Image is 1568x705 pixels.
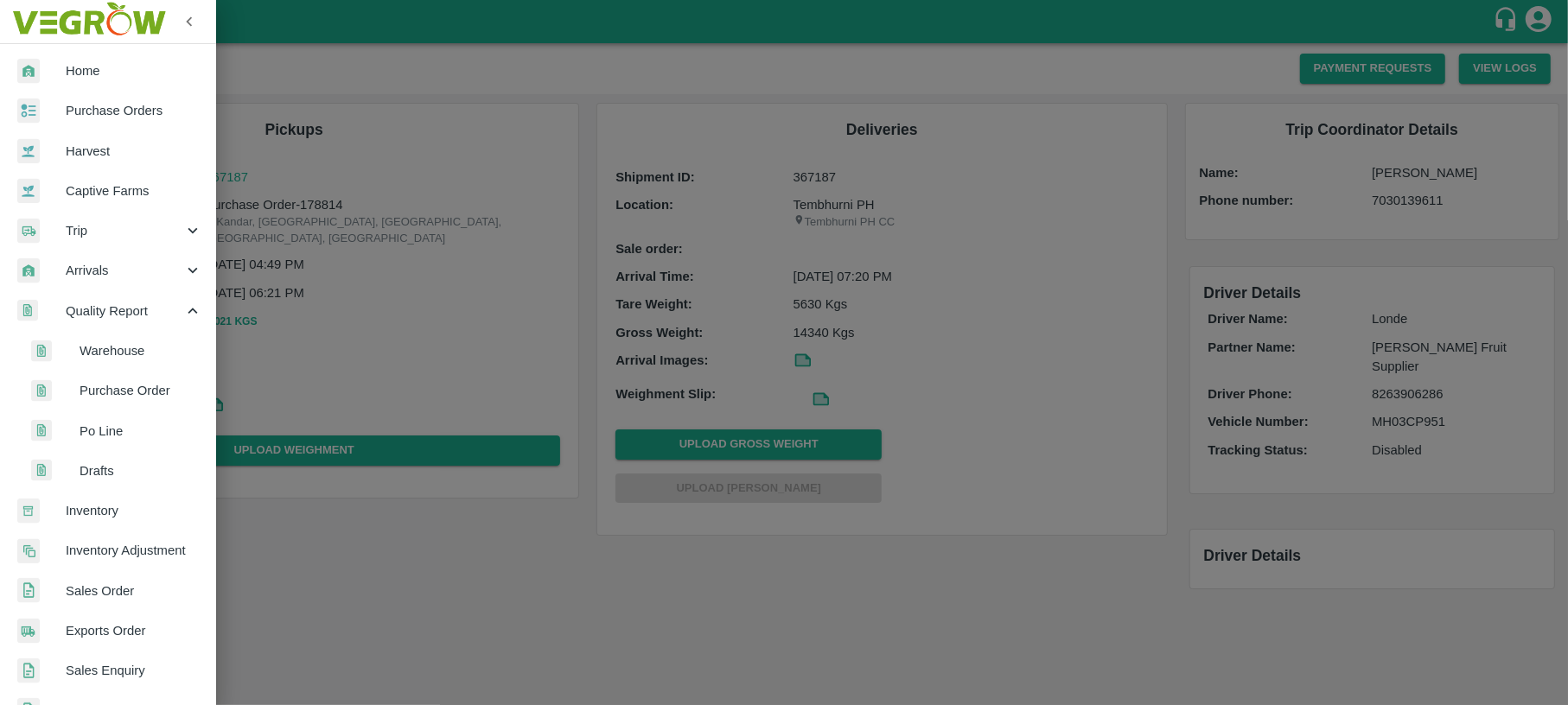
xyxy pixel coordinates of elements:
img: qualityReport [31,340,52,362]
span: Purchase Orders [66,101,202,120]
span: Inventory Adjustment [66,541,202,560]
span: Exports Order [66,621,202,640]
span: Quality Report [66,302,183,321]
img: reciept [17,98,40,124]
span: Trip [66,221,183,240]
img: whInventory [17,499,40,524]
img: delivery [17,219,40,244]
span: Po Line [80,422,202,441]
img: whArrival [17,258,40,283]
span: Arrivals [66,261,183,280]
img: qualityReport [31,420,52,441]
img: qualityReport [17,300,38,321]
a: qualityReportPurchase Order [14,371,216,410]
span: Sales Enquiry [66,661,202,680]
span: Harvest [66,142,202,161]
img: harvest [17,138,40,164]
a: qualityReportDrafts [14,451,216,491]
img: qualityReport [31,460,52,481]
span: Sales Order [66,581,202,600]
a: qualityReportWarehouse [14,331,216,371]
span: Drafts [80,461,202,480]
img: harvest [17,178,40,204]
span: Captive Farms [66,181,202,200]
span: Home [66,61,202,80]
img: qualityReport [31,380,52,402]
img: sales [17,658,40,683]
span: Inventory [66,501,202,520]
img: sales [17,578,40,603]
img: whArrival [17,59,40,84]
span: Warehouse [80,341,202,360]
a: qualityReportPo Line [14,411,216,451]
img: inventory [17,538,40,563]
img: shipments [17,619,40,644]
span: Purchase Order [80,381,202,400]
